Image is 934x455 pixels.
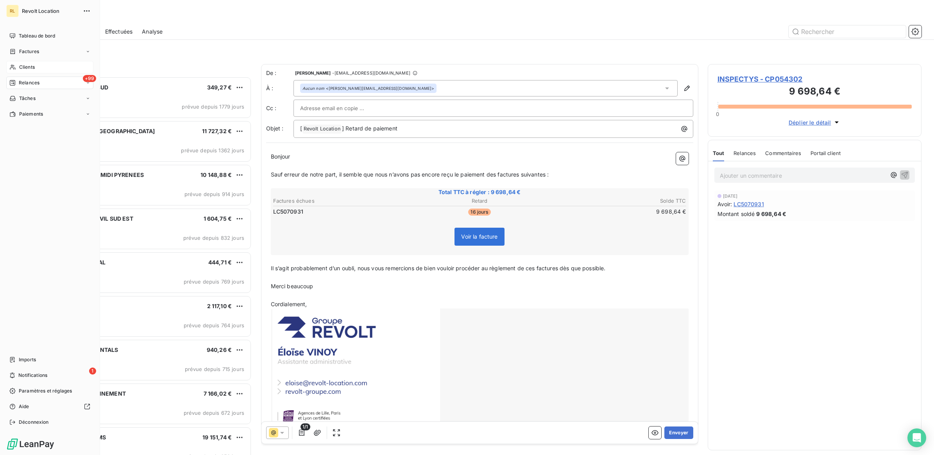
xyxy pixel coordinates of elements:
span: [ [300,125,302,132]
span: Tout [713,150,725,156]
span: 349,27 € [207,84,232,91]
span: Tableau de bord [19,32,55,39]
span: 10 148,88 € [200,171,232,178]
td: 9 698,64 € [549,207,687,216]
span: prévue depuis 769 jours [184,278,244,285]
span: Avoir : [717,200,732,208]
input: Adresse email en copie ... [300,102,384,114]
span: Commentaires [765,150,801,156]
span: Déplier le détail [789,118,831,127]
span: prévue depuis 715 jours [185,366,244,372]
div: Open Intercom Messenger [907,428,926,447]
span: 11 727,32 € [202,128,232,134]
span: Paiements [19,111,43,118]
th: Factures échues [273,197,410,205]
span: Relances [734,150,756,156]
span: Analyse [142,28,163,36]
span: prévue depuis 672 jours [184,410,244,416]
span: Il s’agit probablement d’un oubli, nous vous remercions de bien vouloir procéder au règlement de ... [271,265,606,271]
span: [DATE] [723,194,738,198]
span: 444,71 € [208,259,232,266]
div: RL [6,5,19,17]
span: 16 jours [468,209,490,216]
span: Merci beaucoup [271,283,313,289]
span: Voir la facture [461,233,497,240]
span: LC5070931 [734,200,764,208]
span: - [EMAIL_ADDRESS][DOMAIN_NAME] [332,71,410,75]
span: 1/1 [301,423,310,430]
span: 940,26 € [207,346,232,353]
button: Déplier le détail [786,118,843,127]
span: Objet : [266,125,284,132]
span: ] Retard de paiement [342,125,397,132]
span: Paramètres et réglages [19,387,72,394]
span: Factures [19,48,39,55]
span: 7 166,02 € [204,390,232,397]
span: Relances [19,79,39,86]
span: Revolt Location [302,125,342,134]
div: grid [38,77,252,455]
label: À : [266,84,293,92]
span: Clients [19,64,35,71]
img: Logo LeanPay [6,438,55,450]
h3: 9 698,64 € [717,84,912,100]
span: Montant soldé [717,210,755,218]
em: Aucun nom [302,86,324,91]
span: 2 117,10 € [207,303,232,309]
span: +99 [83,75,96,82]
span: Portail client [811,150,841,156]
span: Imports [19,356,36,363]
span: Tâches [19,95,36,102]
span: Bonjour [271,153,290,160]
span: prévue depuis 764 jours [184,322,244,328]
span: Aide [19,403,29,410]
span: Déconnexion [19,419,49,426]
span: LOXAM EVENT [GEOGRAPHIC_DATA] [55,128,155,134]
span: 9 698,64 € [756,210,786,218]
th: Solde TTC [549,197,687,205]
span: Cordialement, [271,301,307,307]
span: INSPECTYS - CP054302 [717,74,912,84]
div: <[PERSON_NAME][EMAIL_ADDRESS][DOMAIN_NAME]> [302,86,435,91]
label: Cc : [266,104,293,112]
span: 1 [89,368,96,375]
span: prévue depuis 1779 jours [182,103,244,110]
span: Revolt Location [22,8,78,14]
span: Sauf erreur de notre part, il semble que nous n’avons pas encore reçu le paiement des factures su... [271,171,549,178]
span: Total TTC à régler : 9 698,64 € [272,188,687,196]
span: [PERSON_NAME] [295,71,331,75]
span: 1 604,75 € [204,215,232,222]
span: Notifications [18,372,47,379]
span: LC5070931 [273,208,303,216]
th: Retard [411,197,548,205]
span: De : [266,69,293,77]
input: Rechercher [789,25,906,38]
a: Aide [6,400,93,413]
span: prévue depuis 1362 jours [181,147,244,153]
span: prévue depuis 914 jours [184,191,244,197]
span: prévue depuis 832 jours [183,235,244,241]
span: 0 [716,111,719,117]
button: Envoyer [664,426,693,439]
span: Effectuées [105,28,133,36]
span: 19 151,74 € [202,434,232,441]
